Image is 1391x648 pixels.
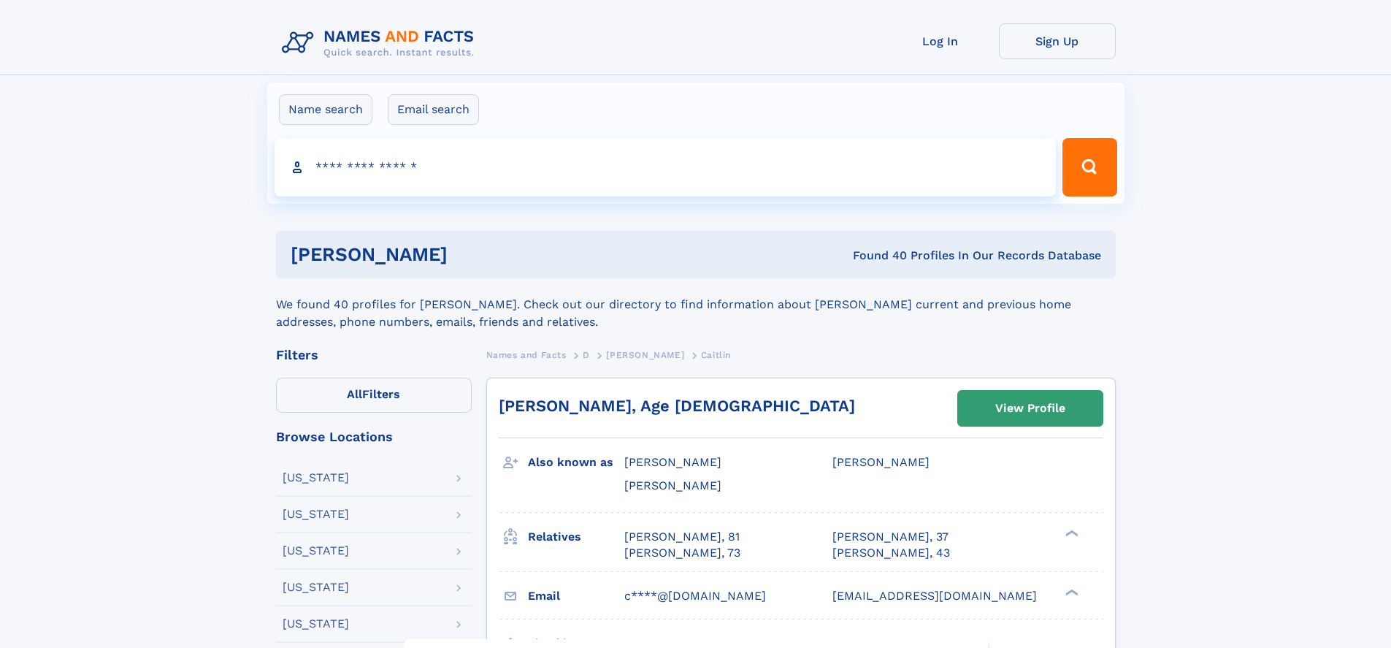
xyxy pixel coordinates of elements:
div: ❯ [1062,528,1079,538]
a: [PERSON_NAME], 43 [832,545,950,561]
span: [PERSON_NAME] [624,455,721,469]
h1: [PERSON_NAME] [291,245,651,264]
span: Caitlin [701,350,731,360]
button: Search Button [1062,138,1116,197]
h3: Also known as [528,450,624,475]
span: [PERSON_NAME] [624,479,721,492]
h3: Email [528,584,624,609]
a: [PERSON_NAME], 73 [624,545,740,561]
div: Filters [276,348,472,362]
span: [PERSON_NAME] [606,350,684,360]
a: View Profile [958,391,1103,426]
label: Name search [279,94,372,125]
a: [PERSON_NAME], Age [DEMOGRAPHIC_DATA] [499,397,855,415]
a: [PERSON_NAME] [606,346,684,364]
a: Names and Facts [486,346,567,364]
a: [PERSON_NAME], 37 [832,529,949,545]
div: Browse Locations [276,430,472,443]
div: [US_STATE] [283,618,349,630]
span: [EMAIL_ADDRESS][DOMAIN_NAME] [832,589,1037,603]
div: Found 40 Profiles In Our Records Database [650,248,1101,264]
a: Sign Up [999,23,1116,59]
span: [PERSON_NAME] [832,455,930,469]
img: Logo Names and Facts [276,23,486,63]
input: search input [275,138,1057,197]
a: Log In [882,23,999,59]
div: [US_STATE] [283,545,349,557]
label: Filters [276,378,472,413]
span: All [347,387,362,401]
div: [US_STATE] [283,582,349,593]
div: [US_STATE] [283,472,349,484]
div: We found 40 profiles for [PERSON_NAME]. Check out our directory to find information about [PERSON... [276,278,1116,331]
a: D [583,346,590,364]
div: [US_STATE] [283,508,349,520]
label: Email search [388,94,479,125]
div: View Profile [995,392,1065,425]
span: D [583,350,590,360]
a: [PERSON_NAME], 81 [624,529,740,545]
div: ❯ [1062,587,1079,597]
h3: Relatives [528,525,624,549]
